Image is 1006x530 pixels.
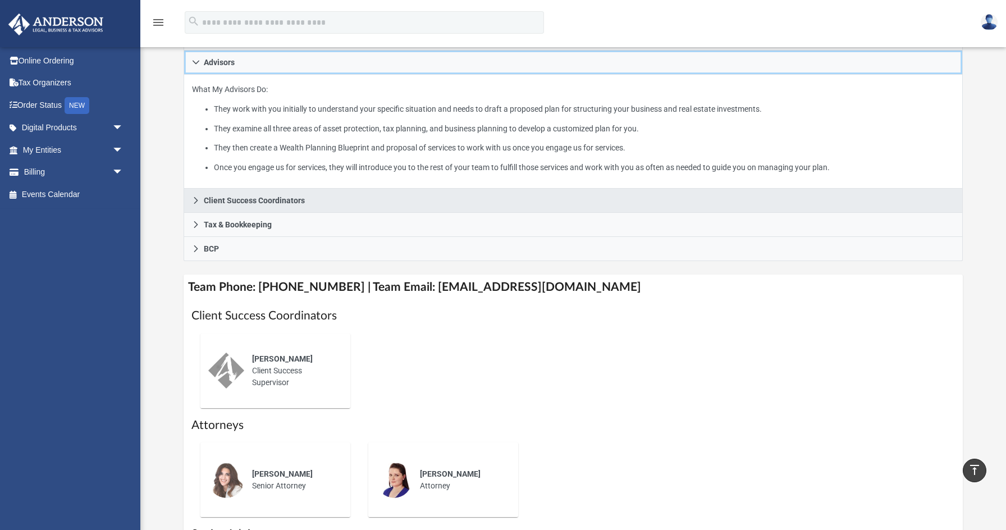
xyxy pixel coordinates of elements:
img: thumbnail [376,462,412,498]
li: They examine all three areas of asset protection, tax planning, and business planning to develop ... [214,122,954,136]
a: BCP [184,237,963,261]
span: arrow_drop_down [112,161,135,184]
li: Once you engage us for services, they will introduce you to the rest of your team to fulfill thos... [214,161,954,175]
a: Events Calendar [8,183,140,205]
span: Tax & Bookkeeping [204,221,272,229]
h4: Team Phone: [PHONE_NUMBER] | Team Email: [EMAIL_ADDRESS][DOMAIN_NAME] [184,275,963,300]
a: Advisors [184,51,963,75]
span: [PERSON_NAME] [252,354,313,363]
a: Order StatusNEW [8,94,140,117]
i: menu [152,16,165,29]
li: They work with you initially to understand your specific situation and needs to draft a proposed ... [214,102,954,116]
a: menu [152,21,165,29]
i: search [188,15,200,28]
a: Tax Organizers [8,72,140,94]
a: vertical_align_top [963,459,986,482]
span: [PERSON_NAME] [252,469,313,478]
a: Online Ordering [8,49,140,72]
a: My Entitiesarrow_drop_down [8,139,140,161]
span: Client Success Coordinators [204,197,305,204]
img: Anderson Advisors Platinum Portal [5,13,107,35]
img: thumbnail [208,353,244,389]
span: BCP [204,245,219,253]
img: User Pic [981,14,998,30]
p: What My Advisors Do: [192,83,954,174]
div: Attorney [412,460,510,500]
span: arrow_drop_down [112,117,135,140]
a: Billingarrow_drop_down [8,161,140,184]
div: Client Success Supervisor [244,345,342,396]
a: Client Success Coordinators [184,189,963,213]
span: arrow_drop_down [112,139,135,162]
i: vertical_align_top [968,463,981,477]
span: [PERSON_NAME] [420,469,481,478]
li: They then create a Wealth Planning Blueprint and proposal of services to work with us once you en... [214,141,954,155]
span: Advisors [204,58,235,66]
img: thumbnail [208,462,244,498]
a: Tax & Bookkeeping [184,213,963,237]
a: Digital Productsarrow_drop_down [8,117,140,139]
div: Advisors [184,75,963,189]
div: NEW [65,97,89,114]
h1: Attorneys [191,417,955,433]
div: Senior Attorney [244,460,342,500]
h1: Client Success Coordinators [191,308,955,324]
